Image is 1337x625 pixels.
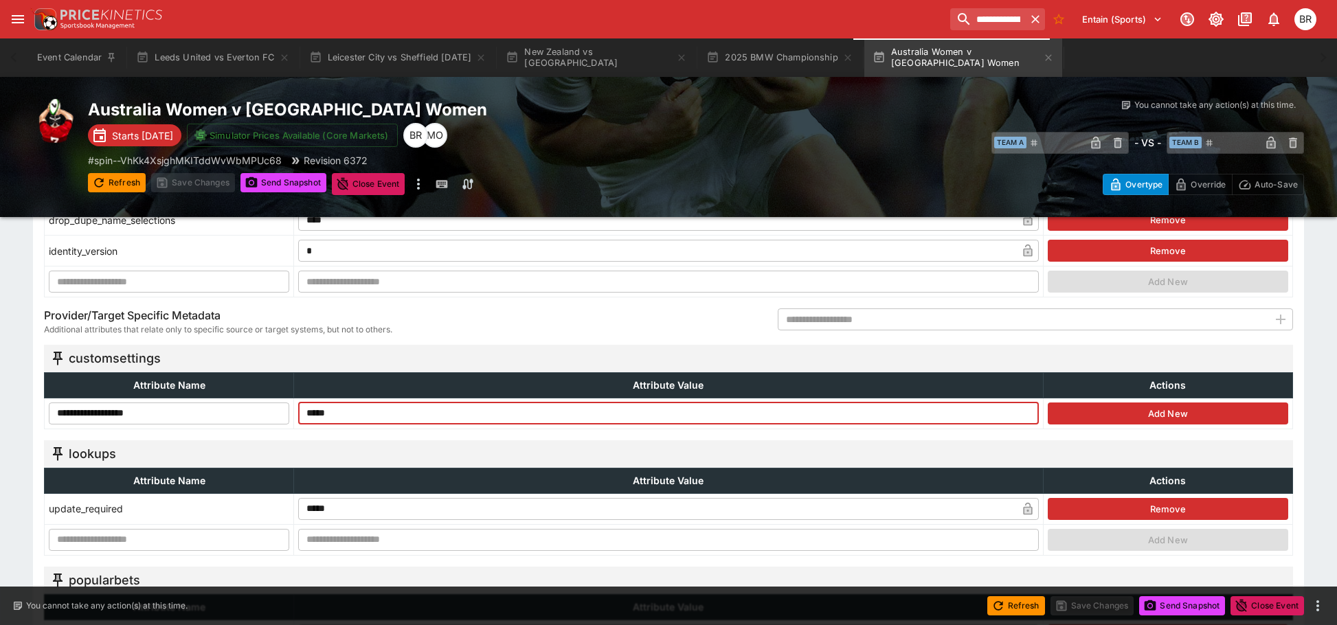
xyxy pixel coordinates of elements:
h6: - VS - [1134,135,1161,150]
button: Documentation [1233,7,1257,32]
h6: Provider/Target Specific Metadata [44,308,392,323]
td: identity_version [45,236,294,266]
img: PriceKinetics [60,10,162,20]
button: Send Snapshot [1139,596,1225,615]
p: You cannot take any action(s) at this time. [26,600,188,612]
p: Revision 6372 [304,153,368,168]
button: Select Tenant [1074,8,1171,30]
button: Overtype [1103,174,1169,195]
button: Send Snapshot [240,173,326,192]
button: No Bookmarks [1048,8,1070,30]
th: Actions [1043,372,1292,398]
span: Team B [1169,137,1202,148]
div: Ben Raymond [1294,8,1316,30]
td: drop_dupe_name_selections [45,205,294,236]
button: Remove [1048,240,1288,262]
button: Notifications [1261,7,1286,32]
button: Leeds United vs Everton FC [128,38,297,77]
input: search [950,8,1026,30]
img: rugby_union.png [33,99,77,143]
img: PriceKinetics Logo [30,5,58,33]
span: Team A [994,137,1026,148]
th: Attribute Name [45,372,294,398]
button: New Zealand vs [GEOGRAPHIC_DATA] [497,38,695,77]
button: open drawer [5,7,30,32]
button: Auto-Save [1232,174,1304,195]
p: Starts [DATE] [112,128,173,143]
button: Refresh [88,173,146,192]
button: Connected to PK [1175,7,1200,32]
p: You cannot take any action(s) at this time. [1134,99,1296,111]
button: Add New [1048,402,1288,424]
p: Override [1191,177,1226,192]
button: more [1310,598,1326,614]
div: Ben Raymond [403,123,428,148]
button: Event Calendar [29,38,125,77]
img: Sportsbook Management [60,23,135,29]
button: Remove [1048,498,1288,520]
button: Remove [1048,209,1288,231]
button: Leicester City vs Sheffield [DATE] [301,38,495,77]
th: Actions [1043,468,1292,493]
div: Start From [1103,174,1304,195]
h5: lookups [69,446,116,462]
button: more [410,173,427,195]
td: update_required [45,493,294,524]
button: Australia Women v [GEOGRAPHIC_DATA] Women [864,38,1062,77]
div: Mark O'Loughlan [423,123,447,148]
p: Overtype [1125,177,1162,192]
button: Close Event [332,173,405,195]
h5: popularbets [69,572,140,588]
th: Attribute Value [294,468,1043,493]
button: Refresh [987,596,1045,615]
p: Copy To Clipboard [88,153,282,168]
th: Attribute Name [45,468,294,493]
h2: Copy To Clipboard [88,99,696,120]
button: 2025 BMW Championship [698,38,862,77]
h5: customsettings [69,350,161,366]
button: Override [1168,174,1232,195]
button: Ben Raymond [1290,4,1321,34]
button: Toggle light/dark mode [1204,7,1228,32]
button: Simulator Prices Available (Core Markets) [187,124,398,147]
th: Attribute Value [294,372,1043,398]
button: Close Event [1231,596,1304,615]
p: Auto-Save [1255,177,1298,192]
span: Additional attributes that relate only to specific source or target systems, but not to others. [44,323,392,337]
